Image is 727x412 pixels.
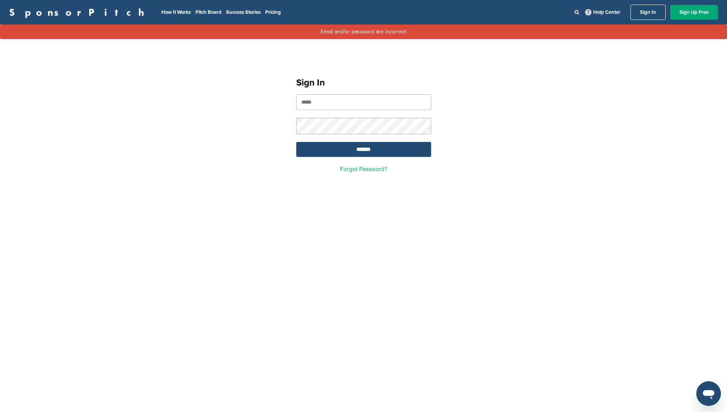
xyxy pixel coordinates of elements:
[670,5,718,20] a: Sign Up Free
[296,76,431,90] h1: Sign In
[265,9,281,15] a: Pricing
[696,381,721,406] iframe: Button to launch messaging window
[340,165,387,173] a: Forgot Password?
[195,9,222,15] a: Pitch Board
[630,5,666,20] a: Sign In
[9,7,149,17] a: SponsorPitch
[584,8,622,17] a: Help Center
[226,9,261,15] a: Success Stories
[161,9,191,15] a: How It Works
